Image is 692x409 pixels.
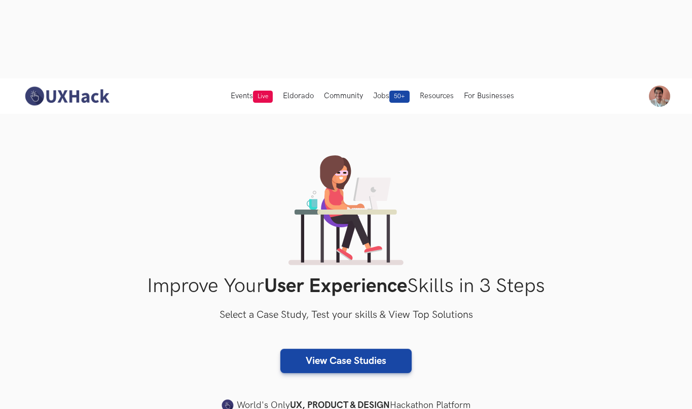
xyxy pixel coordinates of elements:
a: View Case Studies [280,349,412,373]
span: 50+ [389,91,410,103]
h1: Improve Your Skills in 3 Steps [22,274,671,298]
img: Your profile pic [649,86,670,107]
span: Live [253,91,273,103]
h3: Select a Case Study, Test your skills & View Top Solutions [22,307,671,323]
button: For Businesses [459,78,519,114]
button: Resources [415,78,459,114]
img: UXHack-logo.png [22,86,112,107]
strong: User Experience [264,274,407,298]
img: lady working on laptop [288,155,404,265]
button: EventsLive [226,78,278,114]
button: Jobs50+ [368,78,415,114]
button: Eldorado [278,78,319,114]
button: Community [319,78,368,114]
